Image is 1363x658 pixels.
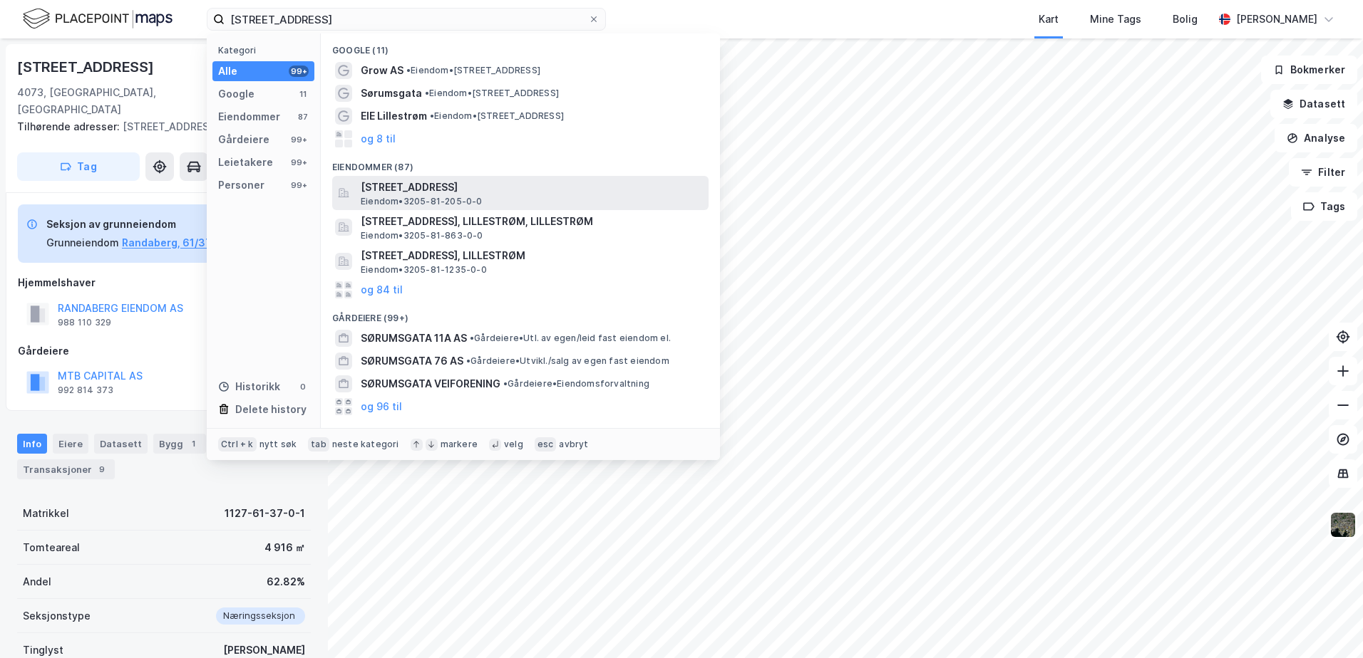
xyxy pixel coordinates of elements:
[122,234,212,251] button: Randaberg, 61/37
[297,111,309,122] div: 87
[18,343,310,360] div: Gårdeiere
[321,33,720,59] div: Google (11)
[361,264,487,276] span: Eiendom • 3205-81-1235-0-0
[289,66,309,77] div: 99+
[1292,590,1363,658] div: Kontrollprogram for chat
[430,110,564,122] span: Eiendom • [STREET_ADDRESS]
[17,118,299,135] div: [STREET_ADDRESS]
[361,213,703,230] span: [STREET_ADDRESS], LILLESTRØM, LILLESTRØM
[1275,124,1357,152] button: Analyse
[218,378,280,395] div: Historikk
[361,85,422,102] span: Sørumsgata
[53,434,88,454] div: Eiere
[361,196,483,207] span: Eiendom • 3205-81-205-0-0
[503,378,649,390] span: Gårdeiere • Eiendomsforvaltning
[1236,11,1317,28] div: [PERSON_NAME]
[361,281,403,298] button: og 84 til
[289,179,309,191] div: 99+
[94,434,148,454] div: Datasett
[535,437,557,451] div: esc
[503,378,508,389] span: •
[361,62,403,79] span: Grow AS
[321,418,720,444] div: Leietakere (99+)
[361,130,396,147] button: og 8 til
[264,539,305,556] div: 4 916 ㎡
[17,84,220,118] div: 4073, [GEOGRAPHIC_DATA], [GEOGRAPHIC_DATA]
[361,230,483,241] span: Eiendom • 3205-81-863-0-0
[470,333,474,343] span: •
[218,85,254,103] div: Google
[17,152,140,181] button: Tag
[361,108,427,125] span: EIE Lillestrøm
[18,274,310,291] div: Hjemmelshaver
[218,45,314,56] div: Kategori
[23,539,80,556] div: Tomteareal
[218,108,280,125] div: Eiendommer
[406,65,540,76] span: Eiendom • [STREET_ADDRESS]
[466,355,669,367] span: Gårdeiere • Utvikl./salg av egen fast eiendom
[1289,158,1357,187] button: Filter
[504,439,523,450] div: velg
[425,88,559,99] span: Eiendom • [STREET_ADDRESS]
[361,375,500,392] span: SØRUMSGATA VEIFORENING
[46,234,119,251] div: Grunneiendom
[361,398,402,415] button: og 96 til
[406,65,411,75] span: •
[425,88,429,98] span: •
[321,301,720,327] div: Gårdeiere (99+)
[1039,11,1059,28] div: Kart
[1291,192,1357,221] button: Tags
[441,439,478,450] div: markere
[95,462,109,476] div: 9
[218,177,264,194] div: Personer
[361,330,467,347] span: SØRUMSGATA 11A AS
[23,573,51,590] div: Andel
[225,9,588,30] input: Søk på adresse, matrikkel, gårdeiere, leietakere eller personer
[17,120,123,132] span: Tilhørende adresser:
[1090,11,1141,28] div: Mine Tags
[225,505,305,522] div: 1127-61-37-0-1
[218,437,257,451] div: Ctrl + k
[289,134,309,145] div: 99+
[17,56,157,78] div: [STREET_ADDRESS]
[17,459,115,479] div: Transaksjoner
[153,434,206,454] div: Bygg
[259,439,297,450] div: nytt søk
[361,352,463,370] span: SØRUMSGATA 76 AS
[1329,511,1357,538] img: 9k=
[218,131,269,148] div: Gårdeiere
[58,317,111,328] div: 988 110 329
[23,505,69,522] div: Matrikkel
[321,150,720,176] div: Eiendommer (87)
[58,385,113,396] div: 992 814 373
[186,437,200,451] div: 1
[1292,590,1363,658] iframe: Chat Widget
[218,63,237,80] div: Alle
[297,88,309,100] div: 11
[1261,56,1357,84] button: Bokmerker
[361,179,703,196] span: [STREET_ADDRESS]
[361,247,703,264] span: [STREET_ADDRESS], LILLESTRØM
[218,154,273,171] div: Leietakere
[1270,90,1357,118] button: Datasett
[466,355,470,366] span: •
[308,437,329,451] div: tab
[430,110,434,121] span: •
[297,381,309,392] div: 0
[1173,11,1198,28] div: Bolig
[235,401,307,418] div: Delete history
[289,157,309,168] div: 99+
[470,333,671,344] span: Gårdeiere • Utl. av egen/leid fast eiendom el.
[23,6,173,31] img: logo.f888ab2527a4732fd821a326f86c7f29.svg
[17,434,47,454] div: Info
[559,439,588,450] div: avbryt
[46,216,212,233] div: Seksjon av grunneiendom
[23,607,91,625] div: Seksjonstype
[267,573,305,590] div: 62.82%
[332,439,399,450] div: neste kategori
